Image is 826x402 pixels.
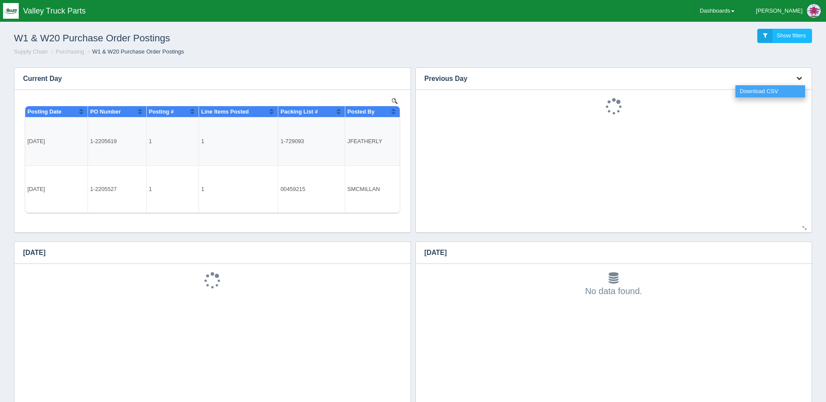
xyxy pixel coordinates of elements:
[56,48,84,55] a: Purchasing
[2,19,65,67] td: [DATE]
[86,48,184,56] li: W1 & W20 Purchase Order Postings
[322,67,377,114] td: SMCMILLAN
[65,19,124,67] td: 1-2205619
[367,8,373,18] button: Sort column ascending
[425,272,803,298] div: No data found.
[416,68,786,90] h3: Previous Day
[313,8,318,18] button: Sort column ascending
[3,3,19,19] img: q1blfpkbivjhsugxdrfq.png
[735,85,805,98] a: Download CSV
[14,48,47,55] a: Supply Chain
[246,8,251,18] button: Sort column ascending
[55,8,61,18] button: Sort column ascending
[14,68,398,90] h3: Current Day
[14,242,398,264] h3: [DATE]
[777,32,806,39] span: Show filters
[255,67,322,114] td: 00459215
[416,242,799,264] h3: [DATE]
[807,4,821,18] img: Profile Picture
[4,10,38,17] span: Posting Date
[175,67,255,114] td: 1
[65,67,124,114] td: 1-2205527
[67,10,98,17] span: PO Number
[123,19,175,67] td: 1
[175,19,255,67] td: 1
[324,10,352,17] span: Posted By
[322,19,377,67] td: JFEATHERLY
[23,7,86,15] span: Valley Truck Parts
[114,8,120,18] button: Sort column ascending
[166,8,172,18] button: Sort column ascending
[257,10,295,17] span: Packing List #
[255,19,322,67] td: 1-729093
[14,29,413,48] h1: W1 & W20 Purchase Order Postings
[2,67,65,114] td: [DATE]
[756,2,802,20] div: [PERSON_NAME]
[123,67,175,114] td: 1
[126,10,151,17] span: Posting #
[178,10,226,17] span: Line Items Posted
[757,29,812,43] a: Show filters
